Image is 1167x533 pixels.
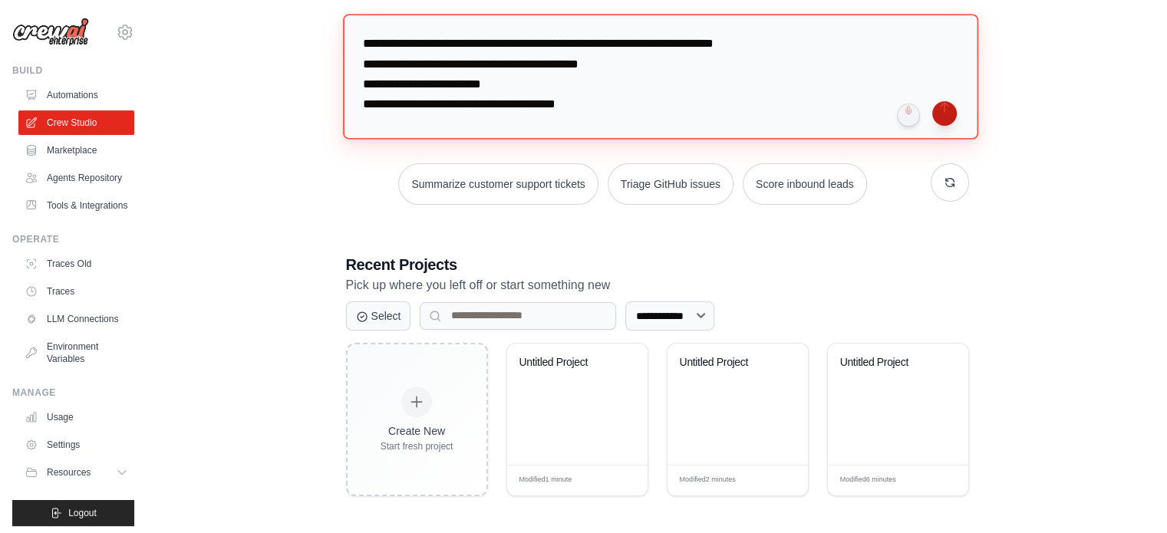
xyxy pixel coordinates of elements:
[840,475,896,485] span: Modified 6 minutes
[519,475,572,485] span: Modified 1 minute
[608,163,733,205] button: Triage GitHub issues
[18,307,134,331] a: LLM Connections
[18,433,134,457] a: Settings
[680,475,736,485] span: Modified 2 minutes
[18,110,134,135] a: Crew Studio
[897,104,920,127] button: Click to speak your automation idea
[346,254,969,275] h3: Recent Projects
[12,233,134,245] div: Operate
[18,138,134,163] a: Marketplace
[18,405,134,429] a: Usage
[680,356,773,370] div: Untitled Project
[743,163,867,205] button: Score inbound leads
[1090,459,1167,533] iframe: Chat Widget
[840,356,933,370] div: Untitled Project
[18,252,134,276] a: Traces Old
[931,475,944,486] span: Edit
[519,356,612,370] div: Untitled Project
[381,423,453,439] div: Create New
[12,18,89,47] img: Logo
[381,440,453,452] div: Start fresh project
[12,64,134,77] div: Build
[12,500,134,526] button: Logout
[18,279,134,304] a: Traces
[18,166,134,190] a: Agents Repository
[346,275,969,295] p: Pick up where you left off or start something new
[398,163,598,205] button: Summarize customer support tickets
[68,507,97,519] span: Logout
[346,301,411,331] button: Select
[47,466,91,479] span: Resources
[18,193,134,218] a: Tools & Integrations
[771,475,784,486] span: Edit
[611,475,624,486] span: Edit
[12,387,134,399] div: Manage
[18,83,134,107] a: Automations
[18,460,134,485] button: Resources
[18,334,134,371] a: Environment Variables
[931,163,969,202] button: Get new suggestions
